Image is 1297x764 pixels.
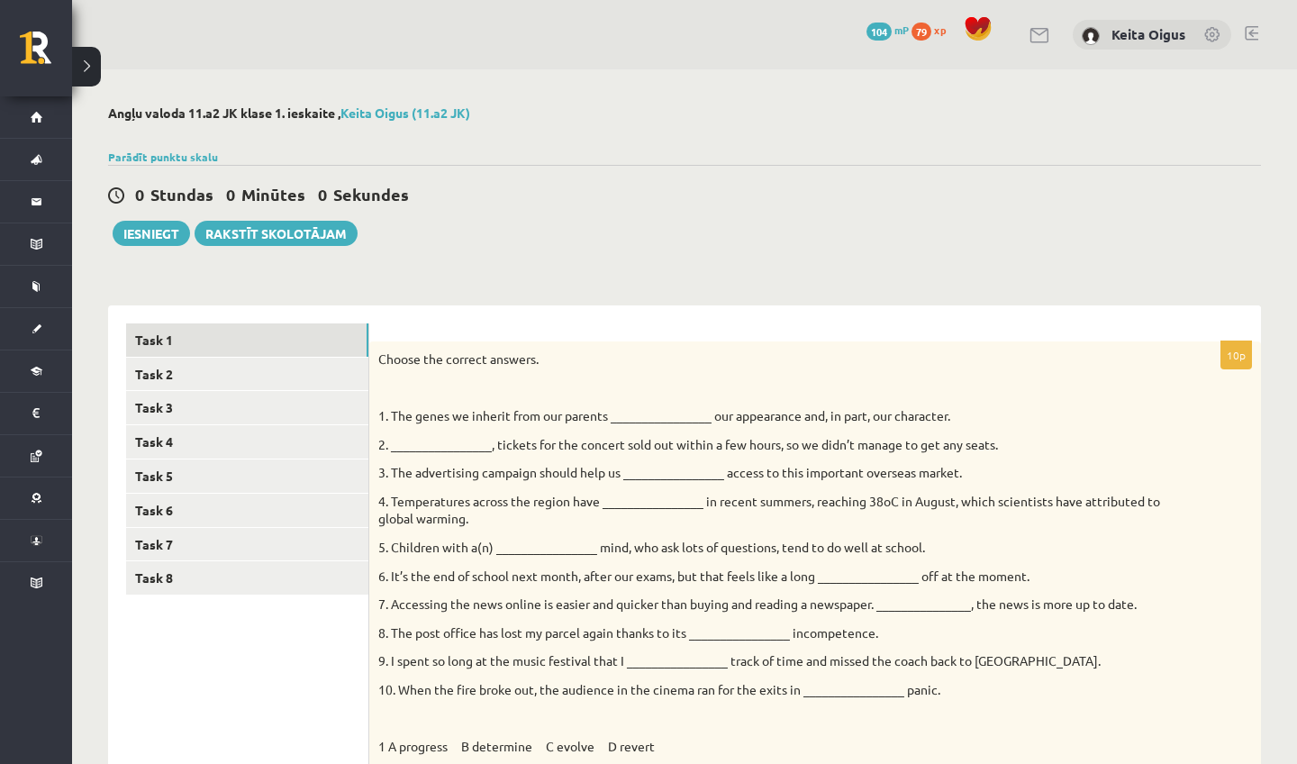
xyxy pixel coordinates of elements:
span: mP [894,23,909,37]
p: 3. The advertising campaign should help us ________________ access to this important overseas mar... [378,464,1162,482]
img: Keita Oigus [1082,27,1100,45]
p: 1. The genes we inherit from our parents ________________ our appearance and, in part, our charac... [378,407,1162,425]
a: Task 8 [126,561,368,595]
p: 9. I spent so long at the music festival that I ________________ track of time and missed the coa... [378,652,1162,670]
p: 8. The post office has lost my parcel again thanks to its ________________ incompetence. [378,624,1162,642]
a: Parādīt punktu skalu [108,150,218,164]
p: 10p [1220,341,1252,369]
a: Task 7 [126,528,368,561]
a: Task 4 [126,425,368,459]
span: 0 [318,184,327,205]
a: 79 xp [912,23,955,37]
p: 10. When the fire broke out, the audience in the cinema ran for the exits in ________________ panic. [378,681,1162,699]
p: 1 A progress B determine C evolve D revert [378,738,1162,756]
p: 7. Accessing the news online is easier and quicker than buying and reading a newspaper. _________... [378,596,1162,614]
p: 6. It’s the end of school next month, after our exams, but that feels like a long _______________... [378,568,1162,586]
a: Task 1 [126,323,368,357]
span: Stundas [150,184,213,205]
p: Choose the correct answers. [378,350,1162,368]
a: Task 5 [126,459,368,493]
a: 104 mP [866,23,909,37]
span: Minūtes [241,184,305,205]
p: 2. ________________, tickets for the concert sold out within a few hours, so we didn’t manage to ... [378,436,1162,454]
a: Keita Oigus (11.a2 JK) [340,105,470,121]
span: 0 [135,184,144,205]
a: Rīgas 1. Tālmācības vidusskola [20,32,72,77]
button: Iesniegt [113,221,190,246]
a: Task 3 [126,391,368,424]
p: 5. Children with a(n) ________________ mind, who ask lots of questions, tend to do well at school. [378,539,1162,557]
a: Task 6 [126,494,368,527]
span: 104 [866,23,892,41]
span: xp [934,23,946,37]
h2: Angļu valoda 11.a2 JK klase 1. ieskaite , [108,105,1261,121]
p: 4. Temperatures across the region have ________________ in recent summers, reaching 38oC in Augus... [378,493,1162,528]
a: Rakstīt skolotājam [195,221,358,246]
span: 79 [912,23,931,41]
span: Sekundes [333,184,409,205]
span: 0 [226,184,235,205]
a: Task 2 [126,358,368,391]
a: Keita Oigus [1111,25,1185,43]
